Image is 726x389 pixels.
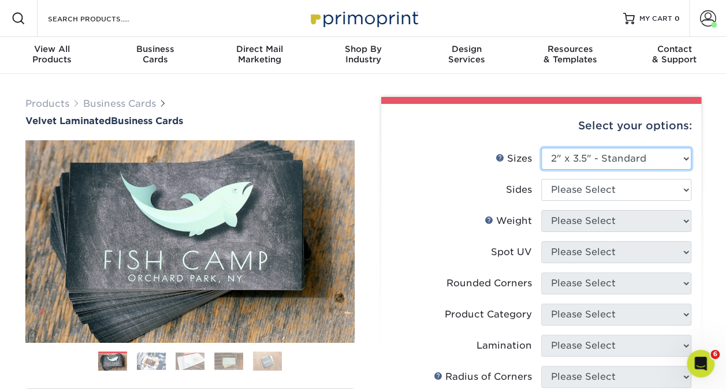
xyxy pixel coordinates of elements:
span: Velvet Laminated [25,115,111,126]
span: Resources [519,44,623,54]
span: 6 [710,350,720,359]
div: Product Category [445,308,532,321]
div: Lamination [476,339,532,353]
div: Cards [104,44,208,65]
input: SEARCH PRODUCTS..... [47,12,159,25]
span: MY CART [639,14,672,24]
div: Sizes [496,152,532,166]
a: Velvet LaminatedBusiness Cards [25,115,355,126]
iframe: Intercom live chat [687,350,714,377]
a: Business Cards [83,98,156,109]
span: Direct Mail [207,44,311,54]
div: Marketing [207,44,311,65]
div: Services [415,44,519,65]
a: Resources& Templates [519,37,623,74]
div: Weight [485,214,532,228]
div: Spot UV [491,245,532,259]
div: Industry [311,44,415,65]
a: BusinessCards [104,37,208,74]
span: Business [104,44,208,54]
span: 0 [675,14,680,23]
a: DesignServices [415,37,519,74]
a: Shop ByIndustry [311,37,415,74]
img: Primoprint [306,6,421,31]
a: Contact& Support [622,37,726,74]
a: Direct MailMarketing [207,37,311,74]
div: & Support [622,44,726,65]
div: Rounded Corners [446,276,532,290]
div: Radius of Corners [434,370,532,384]
h1: Business Cards [25,115,355,126]
div: Sides [506,183,532,197]
span: Shop By [311,44,415,54]
a: Products [25,98,69,109]
span: Design [415,44,519,54]
div: Select your options: [390,104,692,148]
span: Contact [622,44,726,54]
div: & Templates [519,44,623,65]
